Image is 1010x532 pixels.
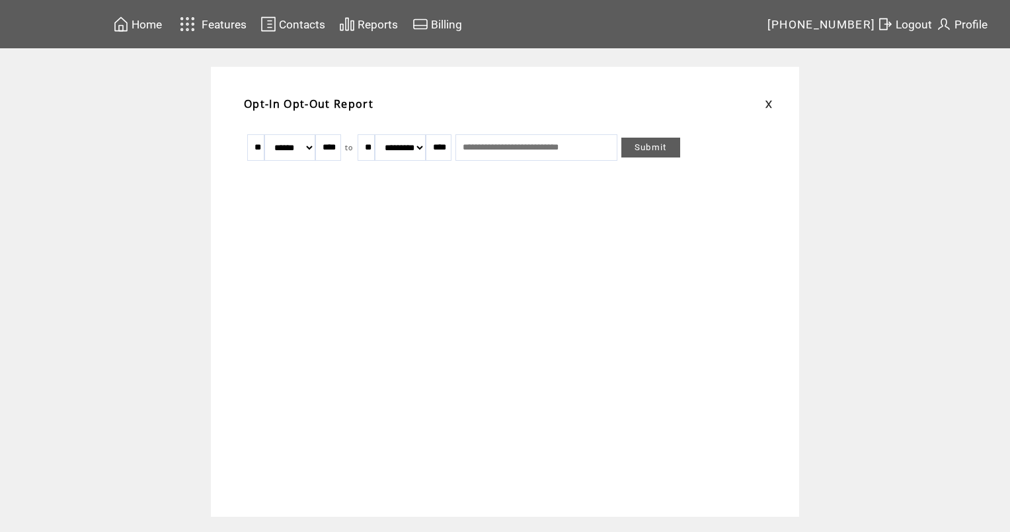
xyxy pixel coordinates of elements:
span: Home [132,18,162,31]
span: Contacts [279,18,325,31]
span: Profile [954,18,988,31]
a: Reports [337,14,400,34]
a: Submit [621,138,680,157]
span: Features [202,18,247,31]
span: Logout [896,18,932,31]
img: features.svg [176,13,199,35]
img: exit.svg [877,16,893,32]
span: to [345,143,354,152]
span: Opt-In Opt-Out Report [244,97,373,111]
a: Home [111,14,164,34]
span: [PHONE_NUMBER] [767,18,876,31]
span: Billing [431,18,462,31]
a: Profile [934,14,990,34]
a: Logout [875,14,934,34]
a: Billing [410,14,464,34]
img: chart.svg [339,16,355,32]
img: creidtcard.svg [412,16,428,32]
img: profile.svg [936,16,952,32]
img: home.svg [113,16,129,32]
a: Features [174,11,249,37]
span: Reports [358,18,398,31]
img: contacts.svg [260,16,276,32]
a: Contacts [258,14,327,34]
